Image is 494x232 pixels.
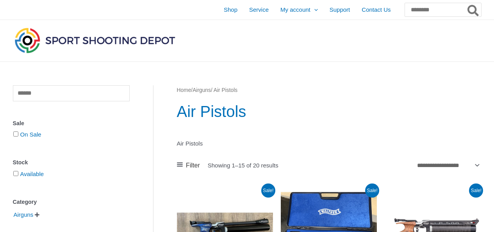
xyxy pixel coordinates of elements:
div: Category [13,196,130,208]
p: Showing 1–15 of 20 results [208,162,278,168]
a: Airguns [13,211,34,218]
input: On Sale [13,131,18,137]
img: Sport Shooting Depot [13,26,177,55]
span: Airguns [13,208,34,221]
p: Air Pistols [177,138,481,149]
a: Filter [177,160,200,171]
span:  [35,212,39,218]
div: Sale [13,118,130,129]
a: Home [177,87,191,93]
span: Sale! [261,183,275,198]
input: Available [13,171,18,176]
select: Shop order [414,160,481,171]
a: Airguns [193,87,211,93]
span: Sale! [365,183,379,198]
h1: Air Pistols [177,101,481,122]
nav: Breadcrumb [177,85,481,95]
a: Available [20,171,44,177]
button: Search [466,3,481,16]
div: Stock [13,157,130,168]
span: Filter [186,160,200,171]
a: On Sale [20,131,41,138]
span: Sale! [469,183,483,198]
